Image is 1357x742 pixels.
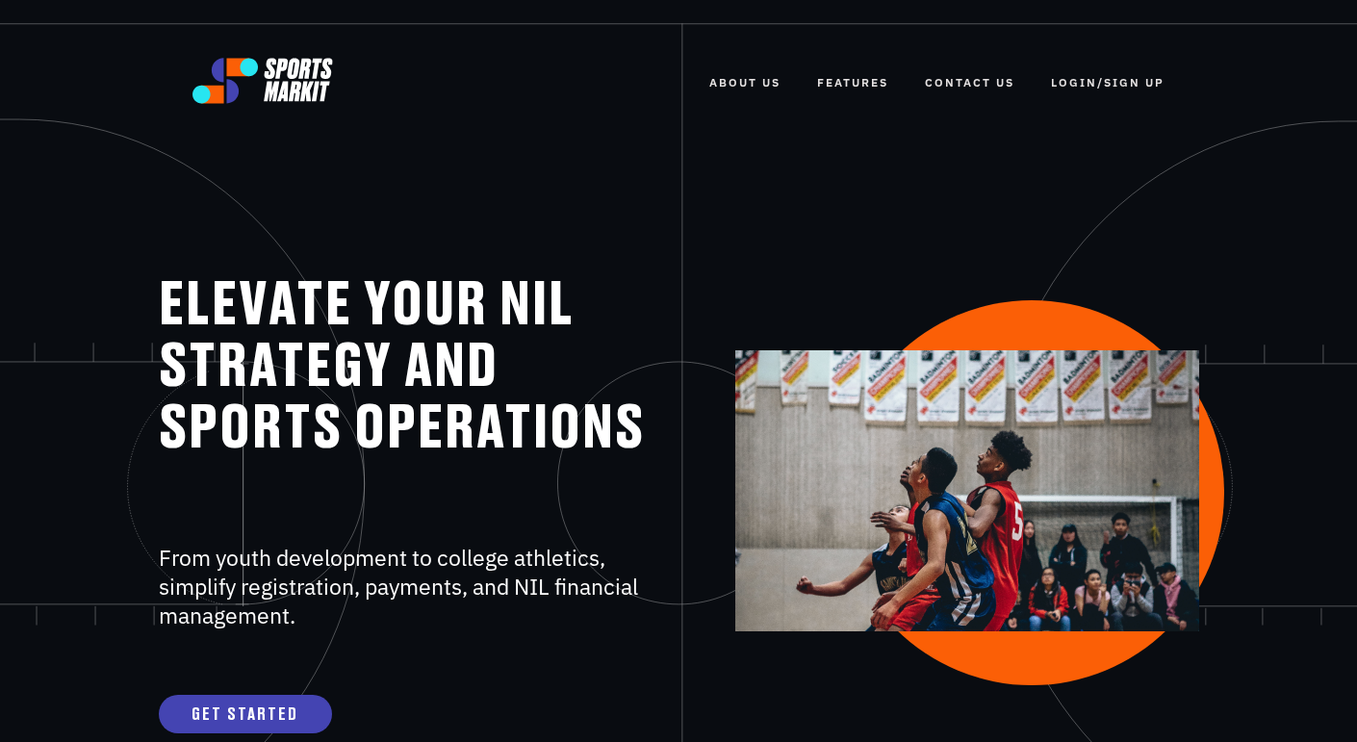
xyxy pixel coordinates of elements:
[159,543,638,629] span: From youth development to college athletics, simplify registration, payments, and NIL financial m...
[159,695,332,733] a: GET STARTED
[925,62,1014,104] a: Contact Us
[1051,62,1165,104] a: LOGIN/SIGN UP
[159,275,658,460] h1: ELEVATE YOUR NIL STRATEGY AND SPORTS OPERATIONS
[709,62,781,104] a: ABOUT US
[192,58,333,104] img: logo
[817,62,888,104] a: FEATURES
